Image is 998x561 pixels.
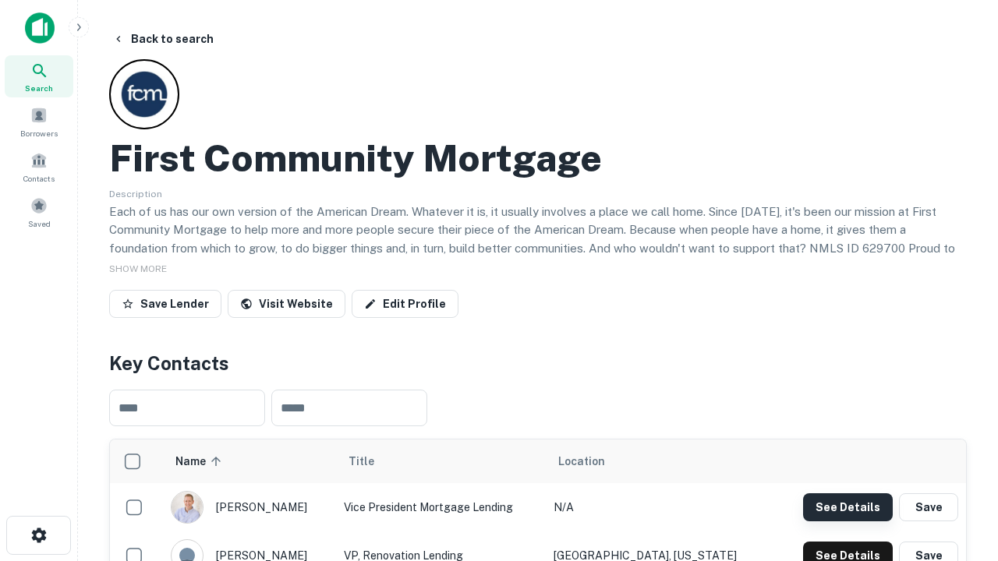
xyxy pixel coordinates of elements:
[163,439,336,483] th: Name
[349,452,395,471] span: Title
[920,386,998,461] iframe: Chat Widget
[5,55,73,97] a: Search
[28,217,51,230] span: Saved
[106,25,220,53] button: Back to search
[109,203,967,276] p: Each of us has our own version of the American Dream. Whatever it is, it usually involves a place...
[25,12,55,44] img: capitalize-icon.png
[109,290,221,318] button: Save Lender
[171,491,328,524] div: [PERSON_NAME]
[109,263,167,274] span: SHOW MORE
[558,452,605,471] span: Location
[546,483,772,531] td: N/A
[546,439,772,483] th: Location
[23,172,55,185] span: Contacts
[175,452,226,471] span: Name
[336,483,546,531] td: Vice President Mortgage Lending
[899,493,958,521] button: Save
[228,290,345,318] a: Visit Website
[5,101,73,143] a: Borrowers
[336,439,546,483] th: Title
[5,146,73,188] a: Contacts
[352,290,458,318] a: Edit Profile
[109,136,602,181] h2: First Community Mortgage
[109,189,162,199] span: Description
[109,349,967,377] h4: Key Contacts
[25,82,53,94] span: Search
[20,127,58,139] span: Borrowers
[803,493,893,521] button: See Details
[5,191,73,233] a: Saved
[172,492,203,523] img: 1520878720083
